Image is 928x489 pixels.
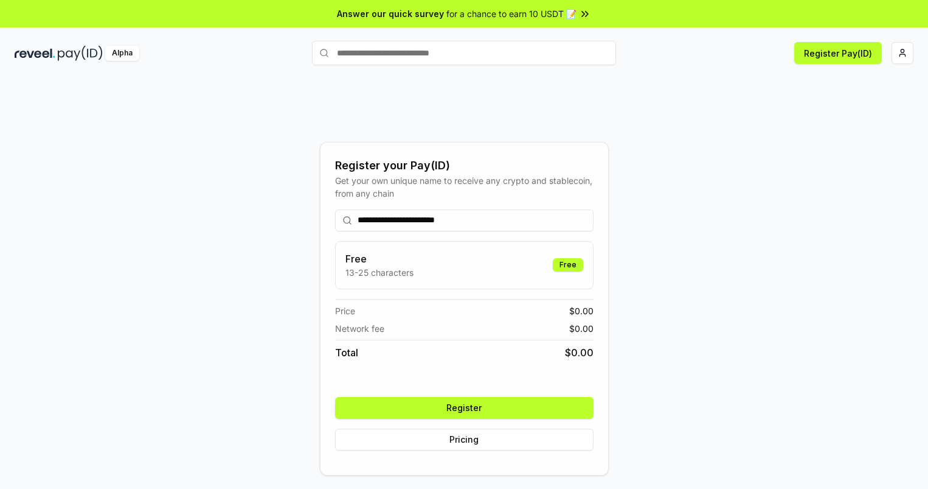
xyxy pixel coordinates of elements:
[794,42,882,64] button: Register Pay(ID)
[15,46,55,61] img: reveel_dark
[335,174,594,200] div: Get your own unique name to receive any crypto and stablecoin, from any chain
[335,429,594,451] button: Pricing
[569,304,594,317] span: $ 0.00
[335,322,384,335] span: Network fee
[345,252,414,266] h3: Free
[553,258,583,272] div: Free
[565,345,594,360] span: $ 0.00
[569,322,594,335] span: $ 0.00
[105,46,139,61] div: Alpha
[58,46,103,61] img: pay_id
[446,7,577,20] span: for a chance to earn 10 USDT 📝
[335,345,358,360] span: Total
[335,397,594,419] button: Register
[337,7,444,20] span: Answer our quick survey
[335,304,355,317] span: Price
[345,266,414,279] p: 13-25 characters
[335,157,594,174] div: Register your Pay(ID)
